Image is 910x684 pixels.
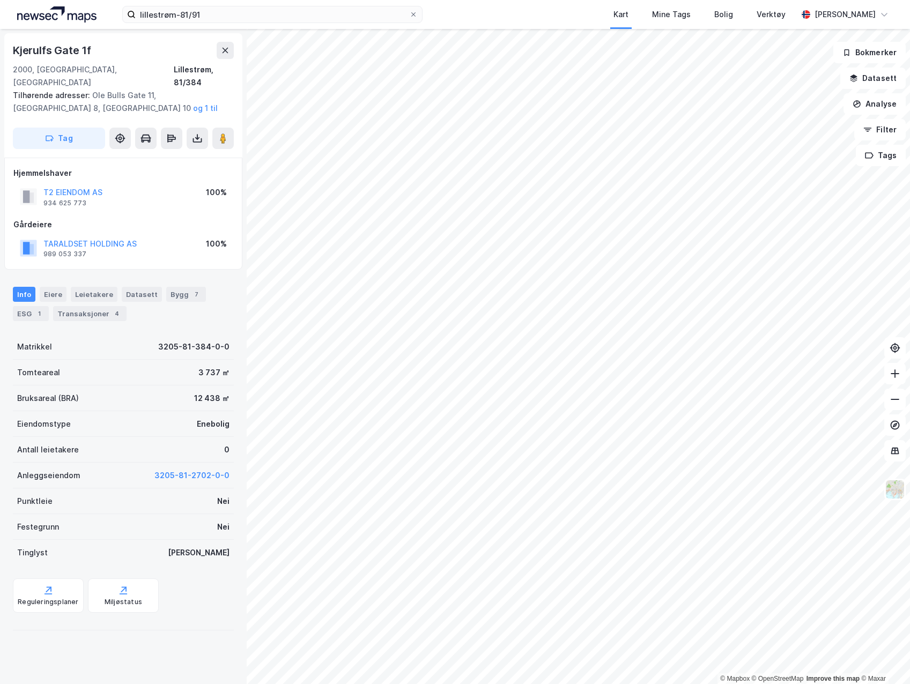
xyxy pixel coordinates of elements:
[105,598,142,606] div: Miljøstatus
[613,8,628,21] div: Kart
[136,6,409,23] input: Søk på adresse, matrikkel, gårdeiere, leietakere eller personer
[217,495,230,508] div: Nei
[13,63,174,89] div: 2000, [GEOGRAPHIC_DATA], [GEOGRAPHIC_DATA]
[40,287,66,302] div: Eiere
[13,306,49,321] div: ESG
[17,521,59,533] div: Festegrunn
[815,8,876,21] div: [PERSON_NAME]
[752,675,804,682] a: OpenStreetMap
[714,8,733,21] div: Bolig
[158,340,230,353] div: 3205-81-384-0-0
[43,250,86,258] div: 989 053 337
[885,479,905,500] img: Z
[191,289,202,300] div: 7
[856,633,910,684] iframe: Chat Widget
[844,93,906,115] button: Analyse
[13,287,35,302] div: Info
[854,119,906,140] button: Filter
[217,521,230,533] div: Nei
[224,443,230,456] div: 0
[17,418,71,430] div: Eiendomstype
[34,308,45,319] div: 1
[43,199,86,207] div: 934 625 773
[206,186,227,199] div: 100%
[13,218,233,231] div: Gårdeiere
[18,598,78,606] div: Reguleringsplaner
[720,675,750,682] a: Mapbox
[122,287,162,302] div: Datasett
[840,68,906,89] button: Datasett
[807,675,860,682] a: Improve this map
[198,366,230,379] div: 3 737 ㎡
[17,366,60,379] div: Tomteareal
[71,287,117,302] div: Leietakere
[168,546,230,559] div: [PERSON_NAME]
[194,392,230,405] div: 12 438 ㎡
[206,237,227,250] div: 100%
[13,167,233,180] div: Hjemmelshaver
[17,546,48,559] div: Tinglyst
[53,306,127,321] div: Transaksjoner
[13,89,225,115] div: Ole Bulls Gate 11, [GEOGRAPHIC_DATA] 8, [GEOGRAPHIC_DATA] 10
[166,287,206,302] div: Bygg
[17,392,79,405] div: Bruksareal (BRA)
[652,8,691,21] div: Mine Tags
[17,443,79,456] div: Antall leietakere
[13,91,92,100] span: Tilhørende adresser:
[757,8,786,21] div: Verktøy
[174,63,234,89] div: Lillestrøm, 81/384
[856,145,906,166] button: Tags
[833,42,906,63] button: Bokmerker
[13,128,105,149] button: Tag
[112,308,122,319] div: 4
[13,42,93,59] div: Kjerulfs Gate 1f
[17,340,52,353] div: Matrikkel
[154,469,230,482] button: 3205-81-2702-0-0
[197,418,230,430] div: Enebolig
[17,469,80,482] div: Anleggseiendom
[17,6,97,23] img: logo.a4113a55bc3d86da70a041830d287a7e.svg
[17,495,53,508] div: Punktleie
